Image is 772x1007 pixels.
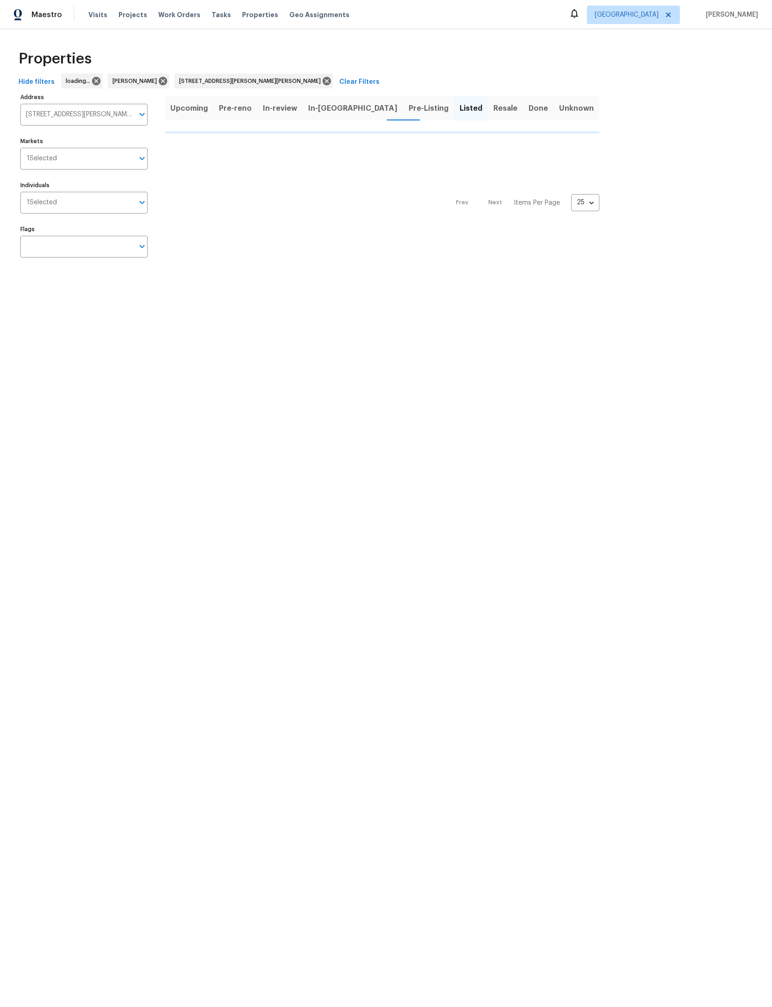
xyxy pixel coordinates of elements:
label: Flags [20,227,148,232]
span: Tasks [212,12,231,18]
span: 1 Selected [27,155,57,163]
label: Markets [20,138,148,144]
div: 25 [571,190,599,214]
span: Done [529,102,548,115]
span: [PERSON_NAME] [112,76,161,86]
span: Maestro [31,10,62,19]
span: Projects [118,10,147,19]
span: In-review [263,102,297,115]
span: Pre-reno [219,102,252,115]
span: Listed [460,102,482,115]
span: Pre-Listing [409,102,448,115]
span: Unknown [559,102,594,115]
span: Work Orders [158,10,200,19]
span: Properties [19,54,92,63]
span: [PERSON_NAME] [702,10,758,19]
button: Clear Filters [336,74,383,91]
span: Upcoming [170,102,208,115]
nav: Pagination Navigation [447,139,599,267]
span: loading... [66,76,94,86]
div: [STREET_ADDRESS][PERSON_NAME][PERSON_NAME] [174,74,333,88]
button: Open [136,108,149,121]
button: Open [136,152,149,165]
div: [PERSON_NAME] [108,74,169,88]
span: Geo Assignments [289,10,349,19]
button: Hide filters [15,74,58,91]
div: loading... [61,74,102,88]
span: 1 Selected [27,199,57,207]
span: Resale [493,102,517,115]
span: [GEOGRAPHIC_DATA] [595,10,659,19]
span: Clear Filters [339,76,380,88]
label: Address [20,94,148,100]
span: In-[GEOGRAPHIC_DATA] [308,102,398,115]
span: Hide filters [19,76,55,88]
p: Items Per Page [514,198,560,208]
label: Individuals [20,183,148,188]
span: Properties [242,10,278,19]
span: [STREET_ADDRESS][PERSON_NAME][PERSON_NAME] [179,76,324,86]
span: Visits [88,10,107,19]
button: Open [136,196,149,209]
button: Open [136,240,149,253]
